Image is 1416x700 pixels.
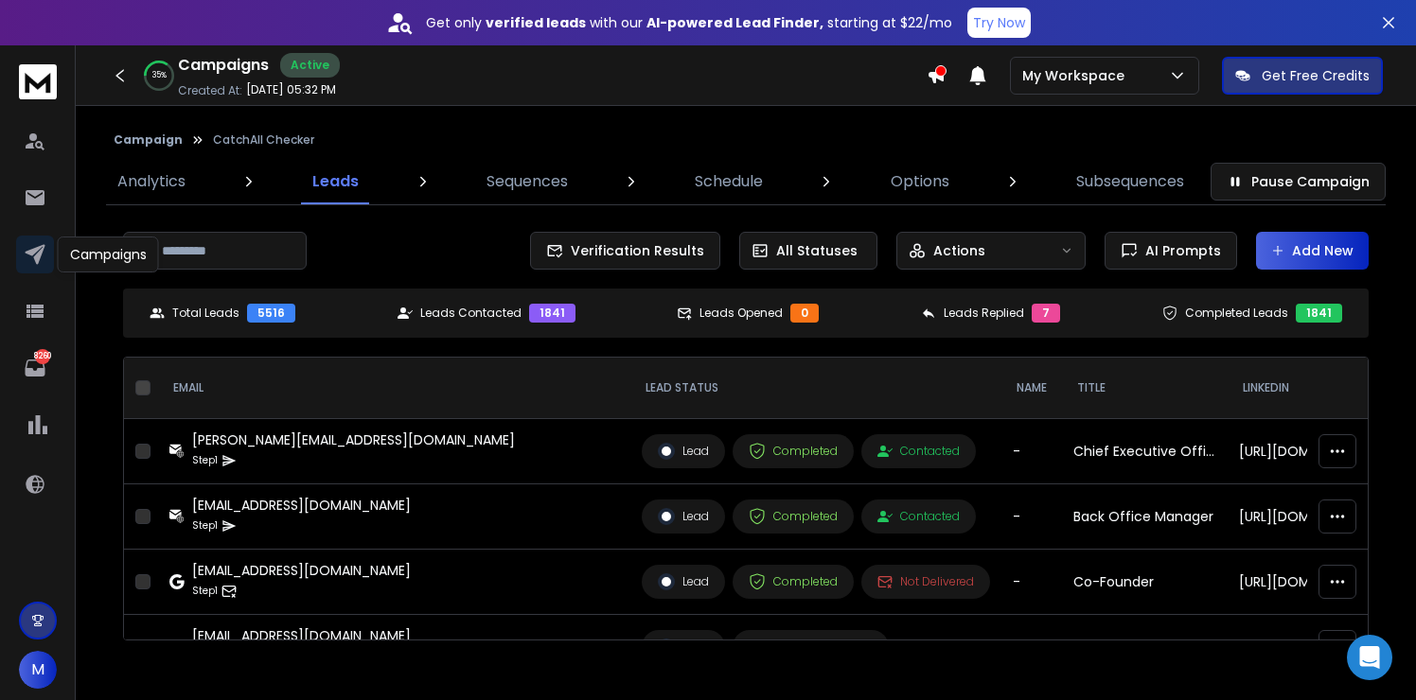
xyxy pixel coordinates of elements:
td: - [1001,484,1062,550]
div: Completed [749,508,838,525]
p: Total Leads [172,306,239,321]
h1: Campaigns [178,54,269,77]
div: [PERSON_NAME][EMAIL_ADDRESS][DOMAIN_NAME] [192,430,515,449]
p: Leads Replied [944,306,1024,321]
p: 8260 [35,349,50,364]
a: 8260 [16,349,54,387]
td: - [1001,615,1062,680]
div: Completed [749,443,838,460]
td: - [1001,550,1062,615]
td: [URL][DOMAIN_NAME] [1228,484,1393,550]
th: EMAIL [158,358,630,419]
th: title [1062,358,1228,419]
div: Lead [658,639,709,656]
a: Schedule [683,159,774,204]
p: Leads Contacted [420,306,522,321]
p: My Workspace [1022,66,1132,85]
td: Co-Founder [1062,550,1228,615]
div: 1841 [1296,304,1342,323]
p: All Statuses [776,241,858,260]
p: Completed Leads [1185,306,1288,321]
th: LinkedIn [1228,358,1393,419]
div: Open Intercom Messenger [1347,635,1392,680]
p: 35 % [152,70,167,81]
p: Subsequences [1076,170,1184,193]
div: [EMAIL_ADDRESS][DOMAIN_NAME] [192,561,411,580]
button: Pause Campaign [1211,163,1386,201]
div: Lead [658,508,709,525]
p: Created At: [178,83,242,98]
strong: AI-powered Lead Finder, [646,13,823,32]
p: Try Now [973,13,1025,32]
p: Step 1 [192,582,218,601]
td: [URL][DOMAIN_NAME] [1228,615,1393,680]
button: Get Free Credits [1222,57,1383,95]
p: Actions [933,241,985,260]
div: Active [280,53,340,78]
span: Verification Results [563,241,704,260]
p: [DATE] 05:32 PM [246,82,336,97]
a: Options [879,159,961,204]
a: Leads [301,159,370,204]
p: Leads [312,170,359,193]
a: Subsequences [1065,159,1195,204]
strong: verified leads [486,13,586,32]
button: M [19,651,57,689]
p: Options [891,170,949,193]
div: 5516 [247,304,295,323]
div: 1841 [529,304,575,323]
div: [EMAIL_ADDRESS][DOMAIN_NAME] [192,496,411,515]
td: [URL][DOMAIN_NAME] [1228,550,1393,615]
div: Not Delivered [877,574,974,589]
button: Campaign [114,132,183,148]
a: Analytics [106,159,197,204]
div: 7 [1032,304,1060,323]
button: Try Now [967,8,1031,38]
td: Back Office Manager [1062,484,1228,550]
div: Campaigns [58,236,159,272]
p: CatchAll Checker [213,132,314,148]
p: Step 1 [192,516,218,535]
td: - [1001,419,1062,484]
a: Sequences [475,159,579,204]
td: Senior Operations Manager [1062,615,1228,680]
p: Schedule [695,170,763,193]
th: LEAD STATUS [630,358,1001,419]
button: Verification Results [530,232,720,270]
button: AI Prompts [1105,232,1237,270]
p: Get only with our starting at $22/mo [426,13,952,32]
div: Not yet contacted [749,639,873,656]
span: AI Prompts [1138,241,1221,260]
td: [URL][DOMAIN_NAME][PERSON_NAME] [1228,419,1393,484]
p: Sequences [487,170,568,193]
p: Get Free Credits [1262,66,1370,85]
div: Lead [658,573,709,590]
p: Step 1 [192,451,218,470]
div: [EMAIL_ADDRESS][DOMAIN_NAME] [192,626,411,645]
div: Lead [658,443,709,460]
p: Analytics [117,170,186,193]
button: Add New [1256,232,1369,270]
div: Contacted [877,509,960,524]
th: NAME [1001,358,1062,419]
p: Leads Opened [699,306,783,321]
div: Contacted [877,444,960,459]
td: Chief Executive Officer [1062,419,1228,484]
div: 0 [790,304,819,323]
div: Completed [749,573,838,590]
img: logo [19,64,57,99]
